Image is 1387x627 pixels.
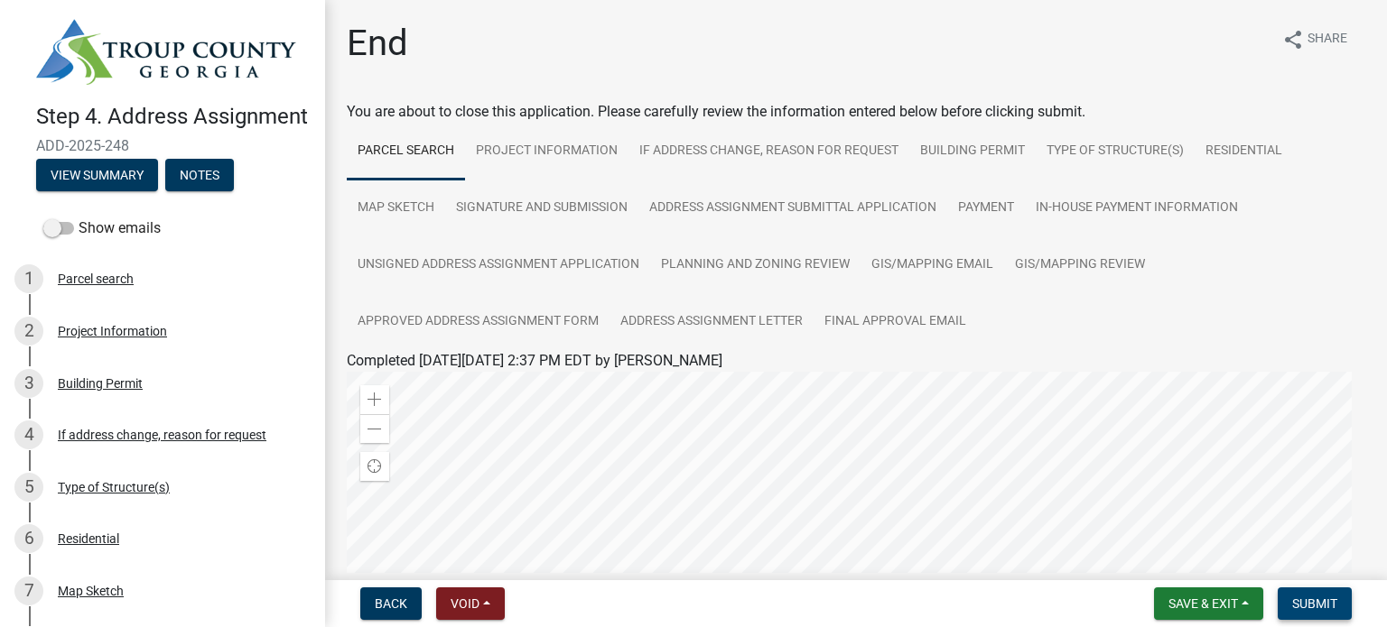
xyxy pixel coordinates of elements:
[638,180,947,237] a: Address Assignment Submittal Application
[1278,587,1352,620] button: Submit
[347,236,650,294] a: Unsigned Address Assignment Application
[14,369,43,398] div: 3
[1168,596,1238,611] span: Save & Exit
[165,159,234,191] button: Notes
[628,123,909,180] a: If address change, reason for request
[58,377,143,390] div: Building Permit
[58,325,167,337] div: Project Information
[14,264,43,293] div: 1
[814,293,977,351] a: Final Approval Email
[1195,123,1293,180] a: Residential
[451,596,479,611] span: Void
[14,524,43,553] div: 6
[347,22,408,65] h1: End
[650,236,861,294] a: Planning and Zoning Review
[360,587,422,620] button: Back
[1154,587,1263,620] button: Save & Exit
[347,293,610,351] a: Approved Address Assignment Form
[58,481,170,493] div: Type of Structure(s)
[58,429,266,441] div: If address change, reason for request
[1292,596,1337,611] span: Submit
[347,180,445,237] a: Map Sketch
[861,236,1004,294] a: GIS/Mapping Email
[445,180,638,237] a: Signature and Submission
[1004,236,1156,294] a: GIS/Mapping Review
[375,596,407,611] span: Back
[165,169,234,183] wm-modal-confirm: Notes
[909,123,1036,180] a: Building Permit
[1025,180,1249,237] a: In-House Payment Information
[36,159,158,191] button: View Summary
[14,317,43,346] div: 2
[36,137,289,154] span: ADD-2025-248
[14,473,43,502] div: 5
[58,532,119,545] div: Residential
[14,576,43,605] div: 7
[347,123,465,180] a: Parcel search
[58,272,134,285] div: Parcel search
[360,385,389,414] div: Zoom in
[610,293,814,351] a: Address Assignment Letter
[347,352,722,369] span: Completed [DATE][DATE] 2:37 PM EDT by [PERSON_NAME]
[1036,123,1195,180] a: Type of Structure(s)
[36,104,311,130] h4: Step 4. Address Assignment
[36,169,158,183] wm-modal-confirm: Summary
[947,180,1025,237] a: Payment
[43,217,161,239] label: Show emails
[465,123,628,180] a: Project Information
[1282,29,1304,51] i: share
[1268,22,1362,57] button: shareShare
[360,414,389,443] div: Zoom out
[1308,29,1347,51] span: Share
[36,19,296,85] img: Troup County, Georgia
[360,452,389,481] div: Find my location
[14,420,43,449] div: 4
[58,585,124,597] div: Map Sketch
[436,587,505,620] button: Void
